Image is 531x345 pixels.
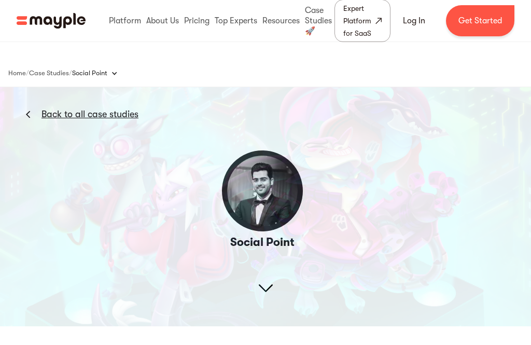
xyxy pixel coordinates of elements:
[29,67,69,79] a: Case Studies
[390,8,438,33] a: Log In
[72,68,107,78] div: Social Point
[72,63,128,84] div: Social Point
[212,4,260,37] div: Top Experts
[26,68,29,78] div: /
[144,4,181,37] div: About Us
[106,4,144,37] div: Platform
[343,2,373,39] div: Expert Platform for SaaS
[446,5,514,36] a: Get Started
[260,4,302,37] div: Resources
[41,108,138,120] a: Back to all case studies
[17,11,86,31] a: home
[17,11,86,31] img: Mayple logo
[8,67,26,79] a: Home
[181,4,212,37] div: Pricing
[69,68,72,78] div: /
